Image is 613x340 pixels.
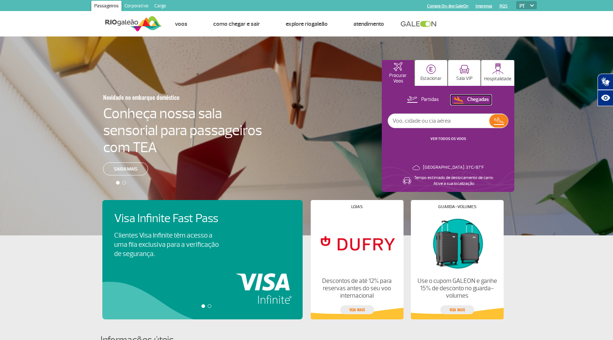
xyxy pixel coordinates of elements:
[151,1,169,13] a: Cargo
[484,76,511,82] p: Hospitalidade
[103,90,226,105] h3: Novidade no embarque doméstico
[476,4,492,8] a: Imprensa
[353,20,384,28] a: Atendimento
[467,96,489,103] p: Chegadas
[414,175,494,187] p: Tempo estimado de deslocamento de carro: Ative a sua localização
[385,73,411,84] p: Procurar Voos
[317,215,397,271] img: Lojas
[438,205,476,209] h4: Guarda-volumes
[91,1,121,13] a: Passageiros
[340,305,374,314] a: veja mais
[430,136,466,141] a: VER TODOS OS VOOS
[440,305,474,314] a: veja mais
[394,62,402,71] img: airplaneHomeActive.svg
[317,277,397,299] p: Descontos de até 12% para reservas antes do seu voo internacional
[456,76,473,81] p: Sala VIP
[451,95,491,105] button: Chegadas
[598,74,613,106] div: Plugin de acessibilidade da Hand Talk.
[286,20,328,28] a: Explore RIOgaleão
[481,60,514,86] button: Hospitalidade
[121,1,151,13] a: Corporativo
[598,90,613,106] button: Abrir recursos assistivos.
[423,165,484,171] p: [GEOGRAPHIC_DATA]: 31°C/87°F
[420,76,442,81] p: Estacionar
[448,60,480,86] button: Sala VIP
[417,215,497,271] img: Guarda-volumes
[175,20,187,28] a: Voos
[351,205,363,209] h4: Lojas
[405,95,441,105] button: Partidas
[415,60,447,86] button: Estacionar
[103,162,148,175] a: Saiba mais
[382,60,414,86] button: Procurar Voos
[388,114,489,128] input: Voo, cidade ou cia aérea
[492,63,504,74] img: hospitality.svg
[213,20,260,28] a: Como chegar e sair
[103,105,262,156] h4: Conheça nossa sala sensorial para passageiros com TEA
[417,277,497,299] p: Use o cupom GALEON e ganhe 15% de desconto no guarda-volumes
[500,4,508,8] a: RQS
[427,4,468,8] a: Compra On-line GaleOn
[459,65,469,74] img: vipRoom.svg
[428,136,468,142] button: VER TODOS OS VOOS
[421,96,439,103] p: Partidas
[598,74,613,90] button: Abrir tradutor de língua de sinais.
[114,212,291,259] a: Visa Infinite Fast PassClientes Visa Infinite têm acesso a uma fila exclusiva para a verificação ...
[426,64,436,74] img: carParkingHome.svg
[114,212,231,225] h4: Visa Infinite Fast Pass
[114,231,219,259] p: Clientes Visa Infinite têm acesso a uma fila exclusiva para a verificação de segurança.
